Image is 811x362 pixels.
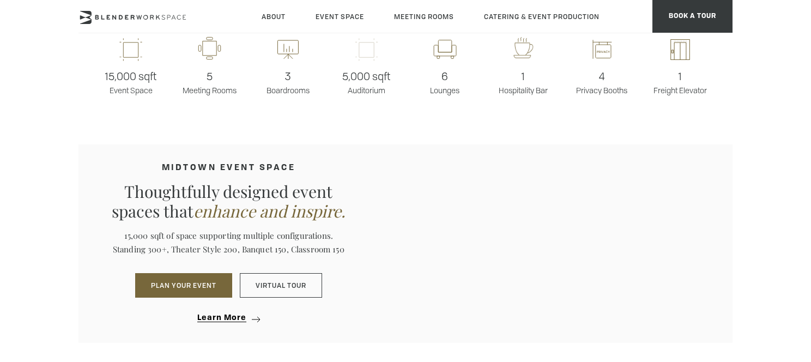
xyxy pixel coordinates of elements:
[240,273,322,298] a: Virtual Tour
[484,68,562,85] span: 1
[641,68,719,95] p: Freight Elevator
[92,68,170,95] p: Event Space
[135,273,232,298] button: PLAN YOUR EVENT
[484,68,562,95] p: Hospitality Bar
[92,68,170,85] span: 15,000 sqft
[327,68,405,95] p: Auditorium
[641,68,719,85] span: 1
[562,68,641,85] span: 4
[197,314,260,322] a: Learn more about corporate event space midtown venue
[249,68,327,85] span: 3
[170,68,249,85] span: 5
[405,68,484,85] span: 6
[249,68,327,95] p: Boardrooms
[197,314,246,322] span: Learn More
[510,37,537,63] img: workspace-nyc-hospitality-icon-2x.png
[405,68,484,95] p: Lounges
[105,182,353,221] p: Thoughtfully designed event spaces that
[756,310,811,362] iframe: Chat Widget
[105,229,353,257] p: 15,000 sqft of space supporting multiple configurations. Standing 300+, Theater Style 200, Banque...
[562,68,641,95] p: Privacy Booths
[327,68,405,85] span: 5,000 sqft
[170,68,249,95] p: Meeting Rooms
[193,200,346,222] em: enhance and inspire.
[105,164,353,173] h4: MIDTOWN EVENT SPACE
